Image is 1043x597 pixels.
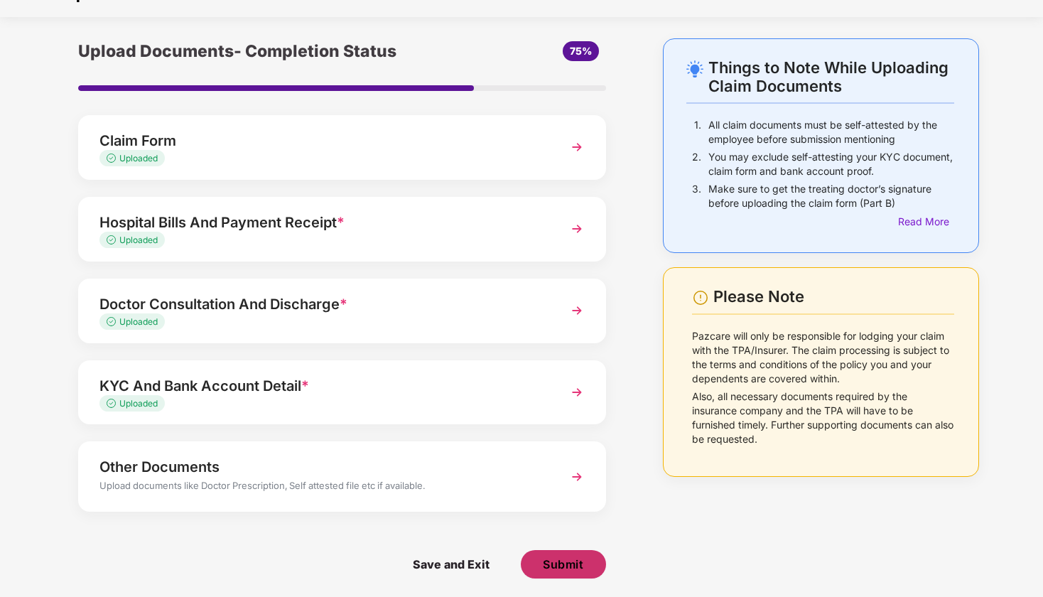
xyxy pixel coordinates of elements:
div: Hospital Bills And Payment Receipt [99,211,544,234]
div: Upload Documents- Completion Status [78,38,430,64]
span: 75% [570,45,592,57]
div: Upload documents like Doctor Prescription, Self attested file etc if available. [99,478,544,497]
div: Read More [898,214,954,230]
img: svg+xml;base64,PHN2ZyBpZD0iTmV4dCIgeG1sbnM9Imh0dHA6Ly93d3cudzMub3JnLzIwMDAvc3ZnIiB3aWR0aD0iMzYiIG... [564,134,590,160]
div: Claim Form [99,129,544,152]
p: Make sure to get the treating doctor’s signature before uploading the claim form (Part B) [708,182,954,210]
button: Submit [521,550,606,579]
img: svg+xml;base64,PHN2ZyB4bWxucz0iaHR0cDovL3d3dy53My5vcmcvMjAwMC9zdmciIHdpZHRoPSIxMy4zMzMiIGhlaWdodD... [107,154,119,163]
div: KYC And Bank Account Detail [99,375,544,397]
img: svg+xml;base64,PHN2ZyB4bWxucz0iaHR0cDovL3d3dy53My5vcmcvMjAwMC9zdmciIHdpZHRoPSIxMy4zMzMiIGhlaWdodD... [107,317,119,326]
div: Other Documents [99,456,544,478]
img: svg+xml;base64,PHN2ZyBpZD0iTmV4dCIgeG1sbnM9Imh0dHA6Ly93d3cudzMub3JnLzIwMDAvc3ZnIiB3aWR0aD0iMzYiIG... [564,464,590,490]
div: Doctor Consultation And Discharge [99,293,544,316]
span: Save and Exit [399,550,504,579]
p: 1. [694,118,701,146]
img: svg+xml;base64,PHN2ZyB4bWxucz0iaHR0cDovL3d3dy53My5vcmcvMjAwMC9zdmciIHdpZHRoPSIyNC4wOTMiIGhlaWdodD... [686,60,703,77]
img: svg+xml;base64,PHN2ZyBpZD0iV2FybmluZ18tXzI0eDI0IiBkYXRhLW5hbWU9Ildhcm5pbmcgLSAyNHgyNCIgeG1sbnM9Im... [692,289,709,306]
p: 3. [692,182,701,210]
p: 2. [692,150,701,178]
img: svg+xml;base64,PHN2ZyB4bWxucz0iaHR0cDovL3d3dy53My5vcmcvMjAwMC9zdmciIHdpZHRoPSIxMy4zMzMiIGhlaWdodD... [107,235,119,244]
div: Things to Note While Uploading Claim Documents [708,58,954,95]
div: Please Note [713,287,954,306]
img: svg+xml;base64,PHN2ZyB4bWxucz0iaHR0cDovL3d3dy53My5vcmcvMjAwMC9zdmciIHdpZHRoPSIxMy4zMzMiIGhlaWdodD... [107,399,119,408]
p: Pazcare will only be responsible for lodging your claim with the TPA/Insurer. The claim processin... [692,329,955,386]
p: You may exclude self-attesting your KYC document, claim form and bank account proof. [708,150,954,178]
img: svg+xml;base64,PHN2ZyBpZD0iTmV4dCIgeG1sbnM9Imh0dHA6Ly93d3cudzMub3JnLzIwMDAvc3ZnIiB3aWR0aD0iMzYiIG... [564,380,590,405]
p: Also, all necessary documents required by the insurance company and the TPA will have to be furni... [692,389,955,446]
span: Uploaded [119,398,158,409]
img: svg+xml;base64,PHN2ZyBpZD0iTmV4dCIgeG1sbnM9Imh0dHA6Ly93d3cudzMub3JnLzIwMDAvc3ZnIiB3aWR0aD0iMzYiIG... [564,298,590,323]
img: svg+xml;base64,PHN2ZyBpZD0iTmV4dCIgeG1sbnM9Imh0dHA6Ly93d3cudzMub3JnLzIwMDAvc3ZnIiB3aWR0aD0iMzYiIG... [564,216,590,242]
p: All claim documents must be self-attested by the employee before submission mentioning [708,118,954,146]
span: Uploaded [119,153,158,163]
span: Submit [543,556,583,572]
span: Uploaded [119,316,158,327]
span: Uploaded [119,235,158,245]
